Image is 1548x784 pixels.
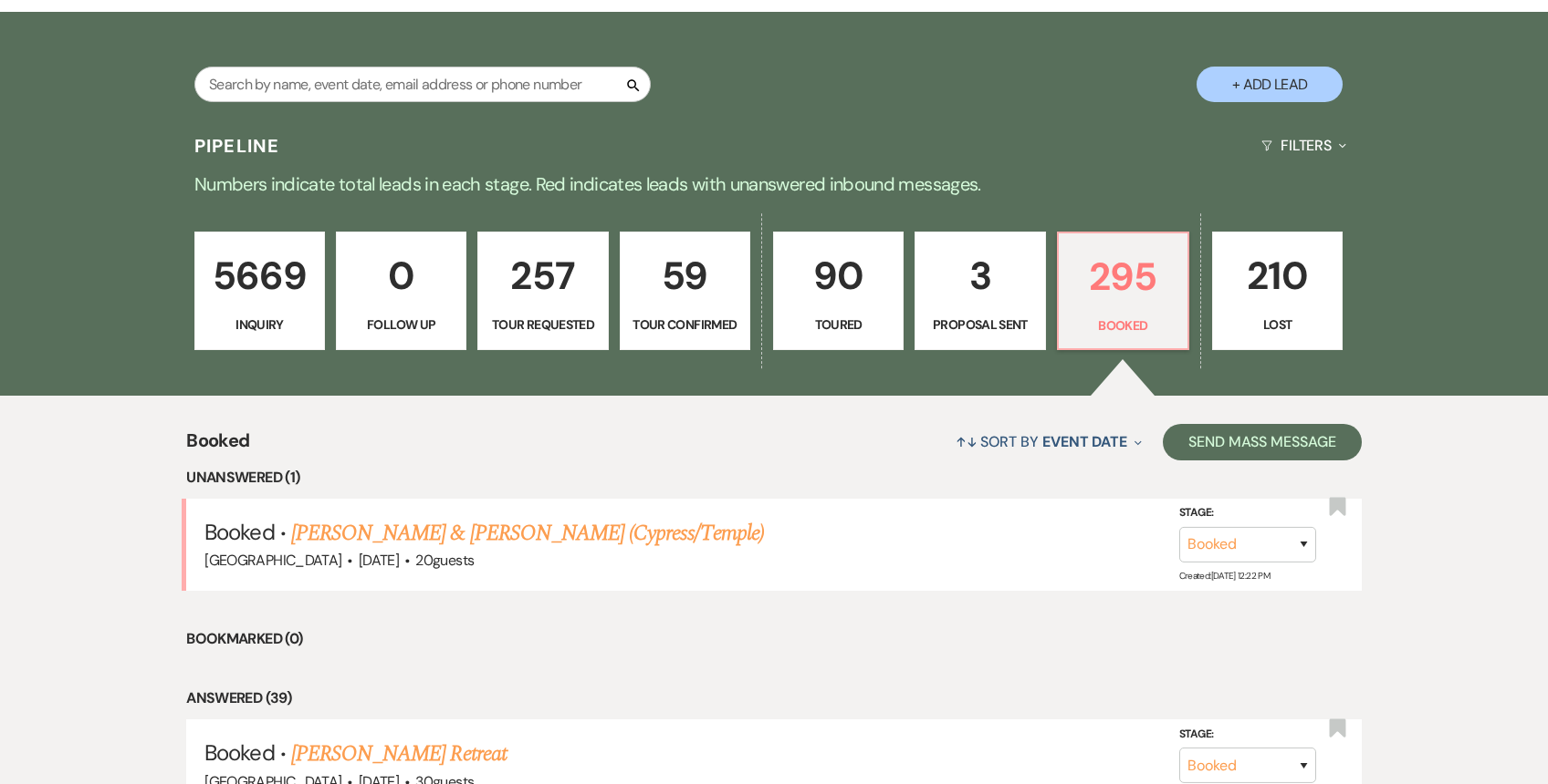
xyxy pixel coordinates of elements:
[956,432,978,451] span: ↑↓
[915,232,1045,350] a: 3Proposal Sent
[291,517,764,550] a: [PERSON_NAME] & [PERSON_NAME] (Cypress/Temple)
[785,245,892,306] p: 90
[489,245,596,306] p: 257
[1224,245,1331,306] p: 210
[948,418,1149,466] button: Sort By Event Date
[1057,232,1189,350] a: 295Booked
[1070,246,1177,307] p: 295
[632,245,738,306] p: 59
[1179,724,1316,744] label: Stage:
[186,427,249,466] span: Booked
[206,315,313,335] p: Inquiry
[1179,570,1270,582] span: Created: [DATE] 12:22 PM
[415,551,474,570] span: 20 guests
[206,245,313,306] p: 5669
[1179,503,1316,523] label: Stage:
[1224,315,1331,335] p: Lost
[620,232,750,350] a: 59Tour Confirmed
[1197,67,1343,102] button: + Add Lead
[1163,424,1362,460] button: Send Mass Message
[194,67,651,102] input: Search by name, event date, email address or phone number
[194,232,325,350] a: 5669Inquiry
[477,232,608,350] a: 257Tour Requested
[291,738,507,770] a: [PERSON_NAME] Retreat
[117,170,1431,199] p: Numbers indicate total leads in each stage. Red indicates leads with unanswered inbound messages.
[1042,432,1127,451] span: Event Date
[348,245,455,306] p: 0
[186,686,1361,710] li: Answered (39)
[204,551,341,570] span: [GEOGRAPHIC_DATA]
[204,738,274,767] span: Booked
[1254,121,1354,170] button: Filters
[336,232,466,350] a: 0Follow Up
[1070,315,1177,335] p: Booked
[359,551,399,570] span: [DATE]
[186,627,1361,651] li: Bookmarked (0)
[926,245,1033,306] p: 3
[186,466,1361,490] li: Unanswered (1)
[1212,232,1343,350] a: 210Lost
[785,315,892,335] p: Toured
[489,315,596,335] p: Tour Requested
[348,315,455,335] p: Follow Up
[194,133,280,159] h3: Pipeline
[773,232,904,350] a: 90Toured
[926,315,1033,335] p: Proposal Sent
[204,518,274,546] span: Booked
[632,315,738,335] p: Tour Confirmed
